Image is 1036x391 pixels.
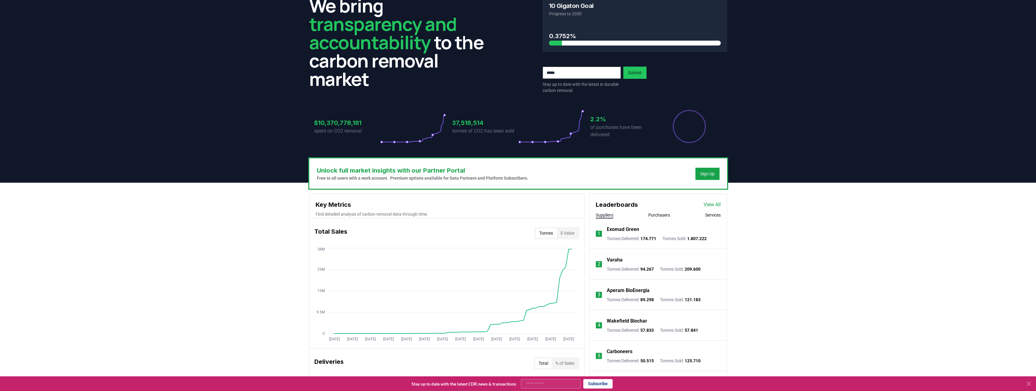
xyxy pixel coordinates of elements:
span: 89.298 [640,297,654,302]
h3: 37,518,514 [452,118,518,127]
tspan: 19M [317,289,324,293]
tspan: [DATE] [437,337,448,341]
tspan: [DATE] [383,337,394,341]
div: Percentage of sales delivered [672,109,706,144]
button: Tonnes [536,228,557,238]
a: Wakefield Biochar [607,317,647,325]
button: Submit [623,67,646,79]
p: Tonnes Sold : [662,236,707,242]
a: Exomad Green [607,226,639,233]
p: tonnes of CO2 has been sold [452,127,518,135]
p: Tonnes Sold : [660,327,698,333]
p: 3 [597,291,600,298]
p: Tonnes Delivered : [607,297,654,303]
tspan: [DATE] [545,337,556,341]
p: 2 [597,261,600,268]
h3: 2.2% [590,115,656,124]
p: 5 [597,352,600,360]
button: Suppliers [596,212,613,218]
p: Tonnes Delivered : [607,327,654,333]
tspan: [DATE] [365,337,375,341]
p: 4 [597,322,600,329]
span: transparency and accountability [309,11,457,55]
tspan: [DATE] [473,337,484,341]
tspan: [DATE] [527,337,538,341]
p: of purchases have been delivered [590,124,656,138]
h3: 0.3752% [549,31,721,41]
a: Sign Up [700,171,715,177]
span: 125.710 [685,358,701,363]
tspan: [DATE] [347,337,357,341]
h3: 10 Gigaton Goal [549,3,594,9]
p: Progress to 2050 [549,11,721,17]
p: Free to all users with a work account. Premium options available for Data Partners and Platform S... [317,175,528,181]
tspan: 9.5M [316,310,324,314]
p: Tonnes Sold : [660,297,701,303]
tspan: [DATE] [401,337,412,341]
p: Tonnes Delivered : [607,236,656,242]
p: Stay up to date with the latest in durable carbon removal. [543,81,621,93]
h3: Unlock full market insights with our Partner Portal [317,166,528,175]
tspan: [DATE] [455,337,466,341]
p: Find detailed analysis of carbon removal data through time. [316,211,578,217]
button: Sign Up [695,168,719,180]
tspan: [DATE] [329,337,339,341]
span: 50.515 [640,358,654,363]
p: Tonnes Sold : [660,266,701,272]
tspan: [DATE] [563,337,574,341]
span: 94.267 [640,267,654,272]
p: spent on CO2 removal [314,127,380,135]
p: 1 [597,230,600,237]
span: 209.600 [685,267,701,272]
span: 174.771 [640,236,656,241]
tspan: 38M [317,247,324,251]
h3: Deliveries [314,357,344,369]
p: Tonnes Delivered : [607,266,654,272]
tspan: 29M [317,267,324,272]
a: Aperam BioEnergia [607,287,650,294]
span: 57.833 [640,328,654,333]
p: Tonnes Delivered : [607,358,654,364]
a: View All [704,201,721,208]
button: Services [705,212,721,218]
button: Total [535,358,552,368]
span: 1.807.222 [687,236,707,241]
p: Tonnes Sold : [660,358,701,364]
tspan: 0 [322,331,324,336]
button: % of Sales [552,358,578,368]
tspan: [DATE] [419,337,430,341]
span: 57.841 [685,328,698,333]
span: 121.183 [685,297,701,302]
a: Varaha [607,256,623,264]
h3: Total Sales [314,227,347,239]
tspan: [DATE] [509,337,520,341]
tspan: [DATE] [491,337,502,341]
h3: Leaderboards [596,200,638,209]
button: $ Value [557,228,578,238]
a: Carboneers [607,348,632,355]
h3: Key Metrics [316,200,578,209]
button: Purchasers [648,212,670,218]
h3: $10,370,778,181 [314,118,380,127]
